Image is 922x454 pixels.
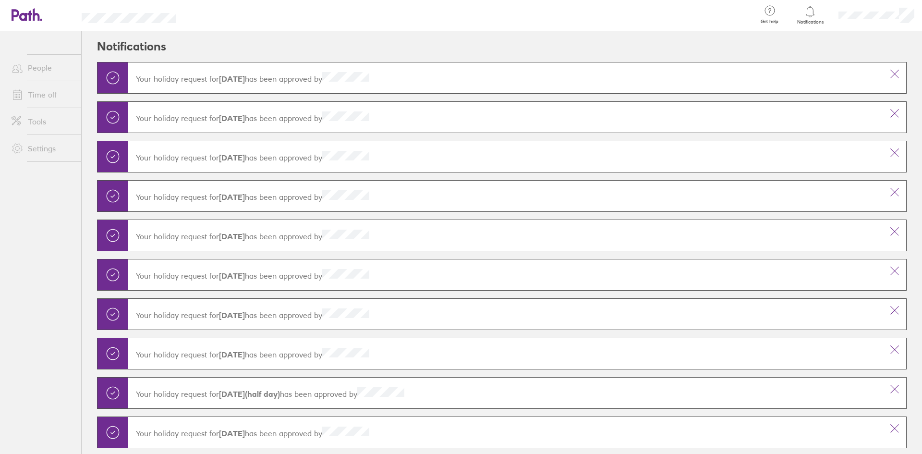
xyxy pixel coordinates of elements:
[4,139,81,158] a: Settings
[136,151,875,162] p: Your holiday request for has been approved by
[136,111,875,123] p: Your holiday request for has been approved by
[136,387,875,399] p: Your holiday request for has been approved by
[219,350,245,359] strong: [DATE]
[97,31,166,62] h2: Notifications
[219,271,245,281] strong: [DATE]
[795,5,826,25] a: Notifications
[136,308,875,320] p: Your holiday request for has been approved by
[136,348,875,359] p: Your holiday request for has been approved by
[4,112,81,131] a: Tools
[4,58,81,77] a: People
[136,427,875,438] p: Your holiday request for has been approved by
[136,190,875,202] p: Your holiday request for has been approved by
[219,192,245,202] strong: [DATE]
[219,429,245,438] strong: [DATE]
[219,310,245,320] strong: [DATE]
[219,74,245,84] strong: [DATE]
[136,269,875,281] p: Your holiday request for has been approved by
[795,19,826,25] span: Notifications
[219,153,245,162] strong: [DATE]
[754,19,785,25] span: Get help
[219,113,245,123] strong: [DATE]
[136,72,875,84] p: Your holiday request for has been approved by
[219,232,245,241] strong: [DATE]
[219,389,280,399] strong: [DATE] (half day)
[4,85,81,104] a: Time off
[136,230,875,241] p: Your holiday request for has been approved by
